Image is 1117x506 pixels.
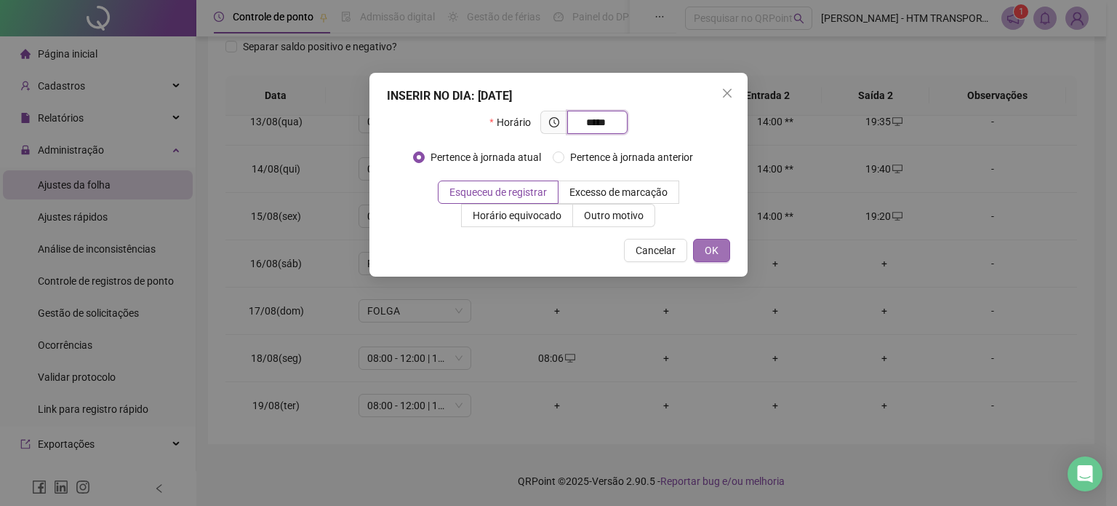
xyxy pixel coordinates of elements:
[584,210,644,221] span: Outro motivo
[1068,456,1102,491] div: Open Intercom Messenger
[473,210,561,221] span: Horário equivocado
[716,82,739,105] button: Close
[569,186,668,198] span: Excesso de marcação
[624,239,687,262] button: Cancelar
[449,186,547,198] span: Esqueceu de registrar
[564,149,699,165] span: Pertence à jornada anterior
[387,87,730,105] div: INSERIR NO DIA : [DATE]
[549,117,559,127] span: clock-circle
[705,242,718,258] span: OK
[636,242,676,258] span: Cancelar
[489,111,540,134] label: Horário
[693,239,730,262] button: OK
[721,87,733,99] span: close
[425,149,547,165] span: Pertence à jornada atual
